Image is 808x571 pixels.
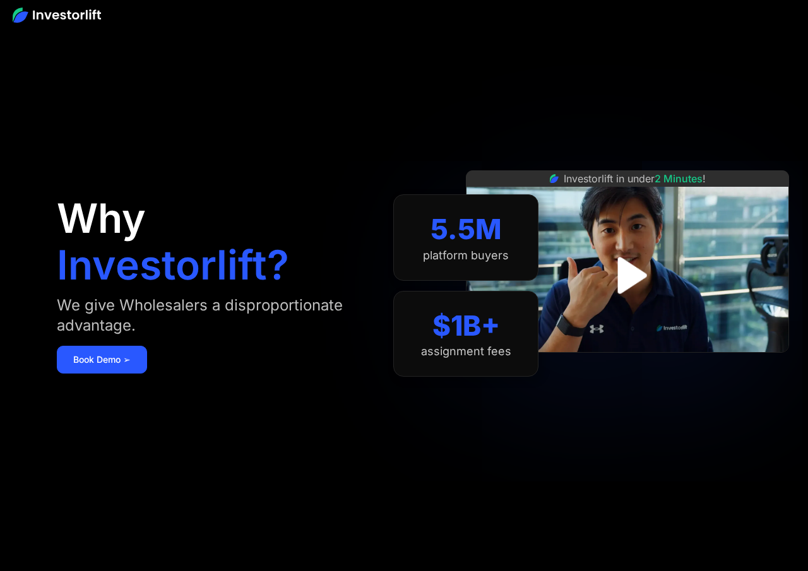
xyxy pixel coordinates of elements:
[600,247,656,303] a: open lightbox
[57,198,146,238] h1: Why
[423,249,509,262] div: platform buyers
[655,172,703,185] span: 2 Minutes
[57,346,147,374] a: Book Demo ➢
[432,309,500,343] div: $1B+
[57,245,289,285] h1: Investorlift?
[564,171,706,186] div: Investorlift in under !
[533,359,722,374] iframe: Customer reviews powered by Trustpilot
[431,213,502,246] div: 5.5M
[421,344,511,358] div: assignment fees
[57,295,369,336] div: We give Wholesalers a disproportionate advantage.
